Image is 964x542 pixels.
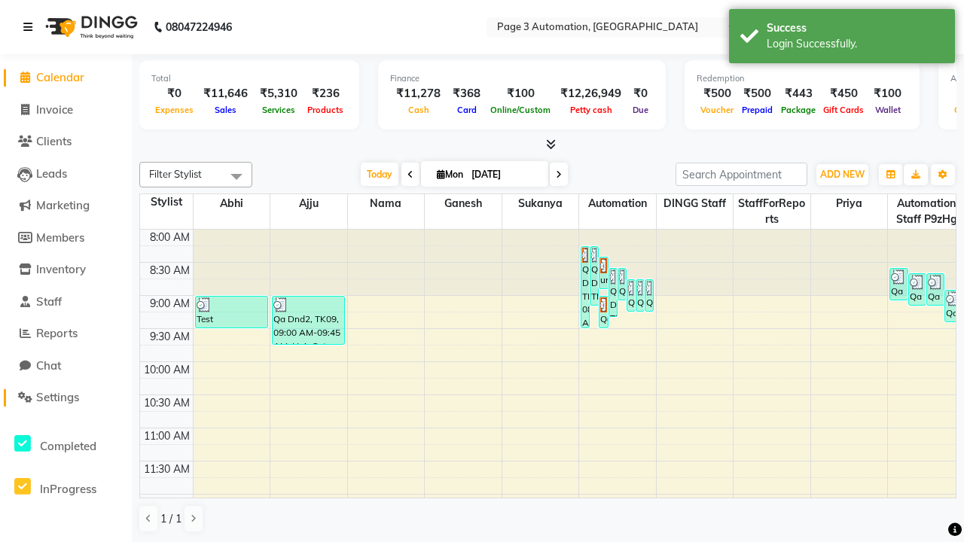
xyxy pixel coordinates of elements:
[734,194,810,229] span: StaffForReports
[194,194,270,213] span: Abhi
[697,85,737,102] div: ₹500
[868,85,908,102] div: ₹100
[627,85,654,102] div: ₹0
[304,85,347,102] div: ₹236
[609,269,617,316] div: Qa Dnd2, TK26, 08:35 AM-09:20 AM, Hair Cut-Men
[502,194,579,213] span: Sukanya
[36,390,79,404] span: Settings
[816,164,868,185] button: ADD NEW
[4,389,128,406] a: Settings
[141,428,193,444] div: 11:00 AM
[618,269,626,300] div: Qa Dnd2, TK18, 08:35 AM-09:05 AM, Hair cut Below 12 years (Boy)
[196,297,267,327] div: Test DoNotDelete, TK11, 09:00 AM-09:30 AM, Hair Cut By Expert-Men
[657,194,734,213] span: DINGG Staff
[820,169,865,180] span: ADD NEW
[258,105,299,115] span: Services
[4,69,128,87] a: Calendar
[697,105,737,115] span: Voucher
[270,194,347,213] span: Ajju
[697,72,908,85] div: Redemption
[487,105,554,115] span: Online/Custom
[304,105,347,115] span: Products
[147,263,193,279] div: 8:30 AM
[390,85,447,102] div: ₹11,278
[767,20,944,36] div: Success
[149,168,202,180] span: Filter Stylist
[166,6,232,48] b: 08047224946
[777,105,819,115] span: Package
[433,169,467,180] span: Mon
[151,105,197,115] span: Expenses
[890,269,907,300] div: Qa Dnd2, TK19, 08:35 AM-09:05 AM, Hair Cut By Expert-Men
[36,134,72,148] span: Clients
[36,102,73,117] span: Invoice
[4,166,128,183] a: Leads
[147,329,193,345] div: 9:30 AM
[581,247,589,327] div: Qa Dnd2, TK17, 08:15 AM-09:30 AM, Hair Cut By Expert-Men,Hair Cut-Men
[36,358,61,373] span: Chat
[447,85,487,102] div: ₹368
[4,133,128,151] a: Clients
[36,326,78,340] span: Reports
[40,482,96,496] span: InProgress
[141,395,193,411] div: 10:30 AM
[4,197,128,215] a: Marketing
[36,198,90,212] span: Marketing
[4,230,128,247] a: Members
[36,262,86,276] span: Inventory
[927,274,944,305] div: Qa Dnd2, TK21, 08:40 AM-09:10 AM, Hair cut Below 12 years (Boy)
[487,85,554,102] div: ₹100
[273,297,344,344] div: Qa Dnd2, TK09, 09:00 AM-09:45 AM, Hair Cut-Men
[141,461,193,477] div: 11:30 AM
[676,163,807,186] input: Search Appointment
[737,85,777,102] div: ₹500
[36,166,67,181] span: Leads
[629,105,652,115] span: Due
[4,294,128,311] a: Staff
[4,261,128,279] a: Inventory
[348,194,425,213] span: Nama
[361,163,398,186] span: Today
[4,358,128,375] a: Chat
[38,6,142,48] img: logo
[467,163,542,186] input: 2025-09-01
[147,230,193,245] div: 8:00 AM
[945,291,962,321] div: Qa Dnd2, TK28, 08:55 AM-09:25 AM, Hair cut Below 12 years (Boy)
[36,294,62,309] span: Staff
[160,511,182,527] span: 1 / 1
[636,280,644,311] div: Qa Dnd2, TK24, 08:45 AM-09:15 AM, Hair Cut By Expert-Men
[645,280,653,311] div: Qa Dnd2, TK25, 08:45 AM-09:15 AM, Hair Cut By Expert-Men
[738,105,776,115] span: Prepaid
[871,105,905,115] span: Wallet
[197,85,254,102] div: ₹11,646
[147,296,193,312] div: 9:00 AM
[151,85,197,102] div: ₹0
[4,325,128,343] a: Reports
[40,439,96,453] span: Completed
[909,274,926,305] div: Qa Dnd2, TK20, 08:40 AM-09:10 AM, Hair Cut By Expert-Men
[599,297,607,327] div: Qa Dnd2, TK29, 09:00 AM-09:30 AM, Hair cut Below 12 years (Boy)
[425,194,502,213] span: Ganesh
[142,495,193,510] div: 12:00 PM
[141,362,193,378] div: 10:00 AM
[36,230,84,245] span: Members
[4,102,128,119] a: Invoice
[566,105,616,115] span: Petty cash
[254,85,304,102] div: ₹5,310
[554,85,627,102] div: ₹12,26,949
[404,105,433,115] span: Cash
[579,194,656,213] span: Automation
[211,105,240,115] span: Sales
[627,280,635,311] div: Qa Dnd2, TK23, 08:45 AM-09:15 AM, Hair Cut By Expert-Men
[819,105,868,115] span: Gift Cards
[599,257,607,288] div: undefined, TK16, 08:25 AM-08:55 AM, Hair cut Below 12 years (Boy)
[140,194,193,210] div: Stylist
[819,85,868,102] div: ₹450
[453,105,480,115] span: Card
[151,72,347,85] div: Total
[767,36,944,52] div: Login Successfully.
[811,194,888,213] span: Priya
[590,247,598,305] div: Qa Dnd2, TK22, 08:15 AM-09:10 AM, Special Hair Wash- Men
[777,85,819,102] div: ₹443
[390,72,654,85] div: Finance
